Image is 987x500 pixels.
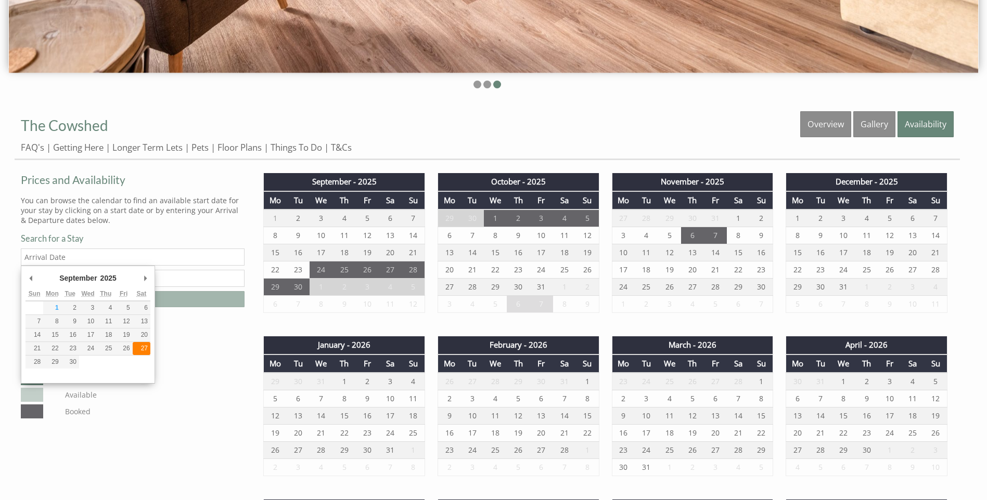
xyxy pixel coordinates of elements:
[61,356,79,369] button: 30
[264,191,287,209] th: Mo
[484,244,507,261] td: 15
[461,373,484,390] td: 27
[507,191,530,209] th: Th
[855,244,878,261] td: 18
[271,141,322,153] a: Things To Do
[402,354,425,373] th: Su
[287,279,310,296] td: 30
[58,270,98,286] div: September
[402,227,425,244] td: 14
[786,209,809,227] td: 1
[576,209,599,227] td: 5
[79,342,97,355] button: 24
[332,261,355,279] td: 25
[553,209,576,227] td: 4
[809,209,832,227] td: 2
[530,191,553,209] th: Fr
[21,116,108,134] span: The Cowshed
[438,209,460,227] td: 29
[786,227,809,244] td: 8
[25,342,43,355] button: 21
[310,296,332,313] td: 8
[21,195,245,225] p: You can browse the calendar to find an available start date for your stay by clicking on a start ...
[310,191,332,209] th: We
[553,244,576,261] td: 18
[438,354,460,373] th: Mo
[635,209,658,227] td: 28
[379,373,402,390] td: 3
[855,191,878,209] th: Th
[553,279,576,296] td: 1
[658,261,681,279] td: 19
[332,227,355,244] td: 11
[507,261,530,279] td: 23
[658,191,681,209] th: We
[21,248,245,266] input: Arrival Date
[576,191,599,209] th: Su
[264,173,425,191] th: September - 2025
[264,336,425,354] th: January - 2026
[878,279,901,296] td: 2
[287,296,310,313] td: 7
[356,354,379,373] th: Fr
[704,261,727,279] td: 21
[612,354,635,373] th: Mo
[612,191,635,209] th: Mo
[287,227,310,244] td: 9
[287,209,310,227] td: 2
[658,209,681,227] td: 29
[332,209,355,227] td: 4
[484,209,507,227] td: 1
[310,373,332,390] td: 31
[681,244,704,261] td: 13
[727,209,750,227] td: 1
[681,261,704,279] td: 20
[25,356,43,369] button: 28
[901,209,924,227] td: 6
[786,191,809,209] th: Mo
[750,227,773,244] td: 9
[264,227,287,244] td: 8
[97,315,114,328] button: 11
[704,244,727,261] td: 14
[484,373,507,390] td: 28
[43,356,61,369] button: 29
[402,279,425,296] td: 5
[750,279,773,296] td: 30
[438,244,460,261] td: 13
[832,261,855,279] td: 24
[750,354,773,373] th: Su
[43,301,61,314] button: 1
[331,141,352,153] a: T&Cs
[461,191,484,209] th: Tu
[21,173,245,186] a: Prices and Availability
[878,244,901,261] td: 19
[332,244,355,261] td: 18
[704,227,727,244] td: 7
[287,354,310,373] th: Tu
[576,354,599,373] th: Su
[901,354,924,373] th: Sa
[61,301,79,314] button: 2
[402,209,425,227] td: 7
[878,296,901,313] td: 9
[704,354,727,373] th: Fr
[264,373,287,390] td: 29
[264,244,287,261] td: 15
[855,296,878,313] td: 8
[379,261,402,279] td: 27
[507,296,530,313] td: 6
[97,342,114,355] button: 25
[855,354,878,373] th: Th
[924,354,947,373] th: Su
[287,244,310,261] td: 16
[878,261,901,279] td: 26
[901,244,924,261] td: 20
[484,354,507,373] th: We
[402,261,425,279] td: 28
[635,261,658,279] td: 18
[114,342,132,355] button: 26
[878,191,901,209] th: Fr
[287,261,310,279] td: 23
[217,141,262,153] a: Floor Plans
